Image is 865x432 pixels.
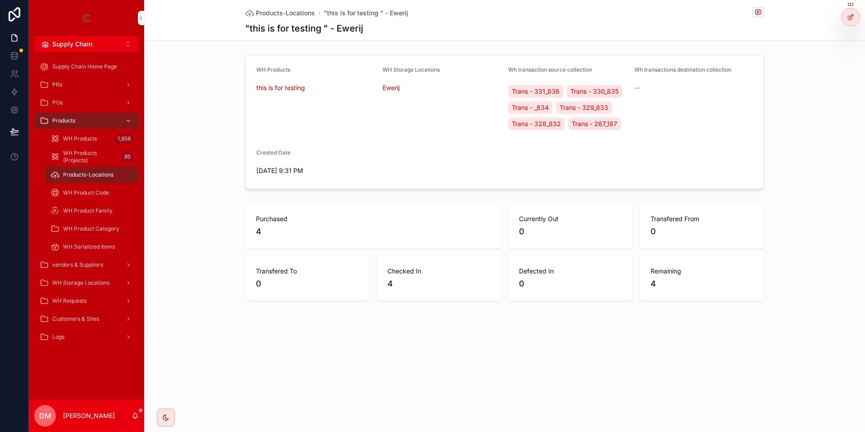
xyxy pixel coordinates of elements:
[508,85,563,98] a: Trans - 331_836
[45,203,139,219] a: WH Product Family
[34,293,139,309] a: WH Requests
[115,133,133,144] div: 1,858
[256,214,490,223] span: Purchased
[52,99,63,106] span: POs
[570,87,619,96] span: Trans - 330_835
[34,95,139,111] a: POs
[52,279,109,286] span: WH Storage Locations
[63,171,114,178] span: Products-Locations
[256,277,359,290] span: 0
[382,83,400,92] a: Ewerij
[519,277,622,290] span: 0
[45,221,139,237] a: WH Product Category
[245,22,363,35] h1: "this is for testing " - Ewerij
[45,167,139,183] a: Products-Locations
[122,151,133,162] div: 85
[52,297,86,305] span: WH Requests
[634,83,640,92] span: --
[572,119,617,128] span: Trans - 267_187
[651,267,753,276] span: Remaining
[568,118,621,130] a: Trans - 267_187
[63,189,109,196] span: WH Product Code
[256,225,490,238] span: 4
[519,225,622,238] span: 0
[512,119,561,128] span: Trans - 328_832
[29,52,144,357] div: scrollable content
[63,135,97,142] span: WH Products
[324,9,408,18] a: "this is for testing " - Ewerij
[45,131,139,147] a: WH Products1,858
[256,66,290,73] span: WH Products
[34,77,139,93] a: PRs
[651,225,753,238] span: 0
[45,239,139,255] a: WH Serialized Items
[256,267,359,276] span: Transfered To
[63,150,118,164] span: WH Products (Projects)
[52,315,99,323] span: Customers & Sites
[52,117,75,124] span: Products
[79,11,94,25] img: App logo
[52,40,92,49] span: Supply Chain
[52,81,62,88] span: PRs
[52,333,64,341] span: Logs
[52,63,117,70] span: Supply Chain Home Page
[651,214,753,223] span: Transfered From
[45,185,139,201] a: WH Product Code
[34,329,139,345] a: Logs
[63,411,115,420] p: [PERSON_NAME]
[63,207,113,214] span: WH Product Family
[256,9,315,18] span: Products-Locations
[508,101,552,114] a: Trans - _834
[34,59,139,75] a: Supply Chain Home Page
[508,118,565,130] a: Trans - 328_832
[512,103,549,112] span: Trans - _834
[634,66,731,73] span: Wh transactions destination collection
[256,83,305,92] a: this is for testing
[508,66,592,73] span: Wh transaction source collection
[256,166,375,175] span: [DATE] 9:31 PM
[519,267,622,276] span: Defected In
[387,267,490,276] span: Checked In
[63,225,119,232] span: WH Product Category
[519,214,622,223] span: Currently Out
[256,149,291,156] span: Created Date
[45,149,139,165] a: WH Products (Projects)85
[651,277,753,290] span: 4
[560,103,608,112] span: Trans - 329_833
[34,275,139,291] a: WH Storage Locations
[63,243,115,250] span: WH Serialized Items
[245,9,315,18] a: Products-Locations
[567,85,622,98] a: Trans - 330_835
[512,87,560,96] span: Trans - 331_836
[52,261,103,268] span: vendors & Suppliers
[382,66,440,73] span: WH Storage Locations
[34,36,139,52] button: Select Button
[39,410,51,421] span: DM
[34,311,139,327] a: Customers & Sites
[387,277,490,290] span: 4
[556,101,612,114] a: Trans - 329_833
[34,113,139,129] a: Products
[34,257,139,273] a: vendors & Suppliers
